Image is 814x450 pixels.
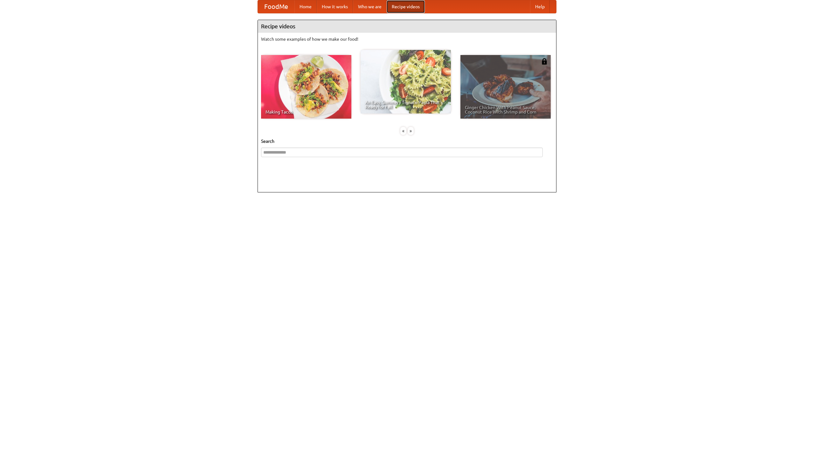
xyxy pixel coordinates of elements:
h5: Search [261,138,553,144]
div: « [400,127,406,135]
span: Making Tacos [266,110,347,114]
a: FoodMe [258,0,294,13]
a: Who we are [353,0,387,13]
h4: Recipe videos [258,20,556,33]
img: 483408.png [541,58,548,65]
a: Home [294,0,317,13]
a: How it works [317,0,353,13]
div: » [408,127,414,135]
a: An Easy, Summery Tomato Pasta That's Ready for Fall [361,50,451,114]
p: Watch some examples of how we make our food! [261,36,553,42]
a: Help [530,0,550,13]
a: Recipe videos [387,0,425,13]
span: An Easy, Summery Tomato Pasta That's Ready for Fall [365,100,446,109]
a: Making Tacos [261,55,351,119]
